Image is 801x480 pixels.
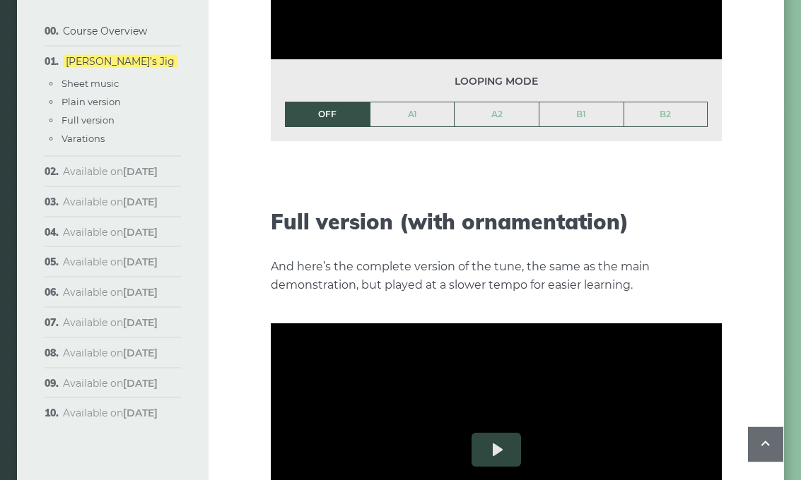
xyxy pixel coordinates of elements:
[63,165,158,178] span: Available on
[62,78,119,89] a: Sheet music
[63,407,158,419] span: Available on
[123,347,158,359] strong: [DATE]
[271,210,722,235] h2: Full version (with ornamentation)
[123,377,158,390] strong: [DATE]
[63,377,158,390] span: Available on
[123,256,158,268] strong: [DATE]
[63,25,147,37] a: Course Overview
[624,103,708,127] a: B2
[123,196,158,208] strong: [DATE]
[62,133,105,144] a: Varations
[63,316,158,329] span: Available on
[123,316,158,329] strong: [DATE]
[271,258,722,295] p: And here’s the complete version of the tune, the same as the main demonstration, but played at a ...
[63,347,158,359] span: Available on
[370,103,455,127] a: A1
[285,74,708,90] span: Looping mode
[63,286,158,299] span: Available on
[123,165,158,178] strong: [DATE]
[62,96,121,107] a: Plain version
[455,103,539,127] a: A2
[63,256,158,268] span: Available on
[63,196,158,208] span: Available on
[123,226,158,239] strong: [DATE]
[63,226,158,239] span: Available on
[123,407,158,419] strong: [DATE]
[539,103,624,127] a: B1
[123,286,158,299] strong: [DATE]
[63,55,177,68] a: [PERSON_NAME]’s Jig
[62,114,115,126] a: Full version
